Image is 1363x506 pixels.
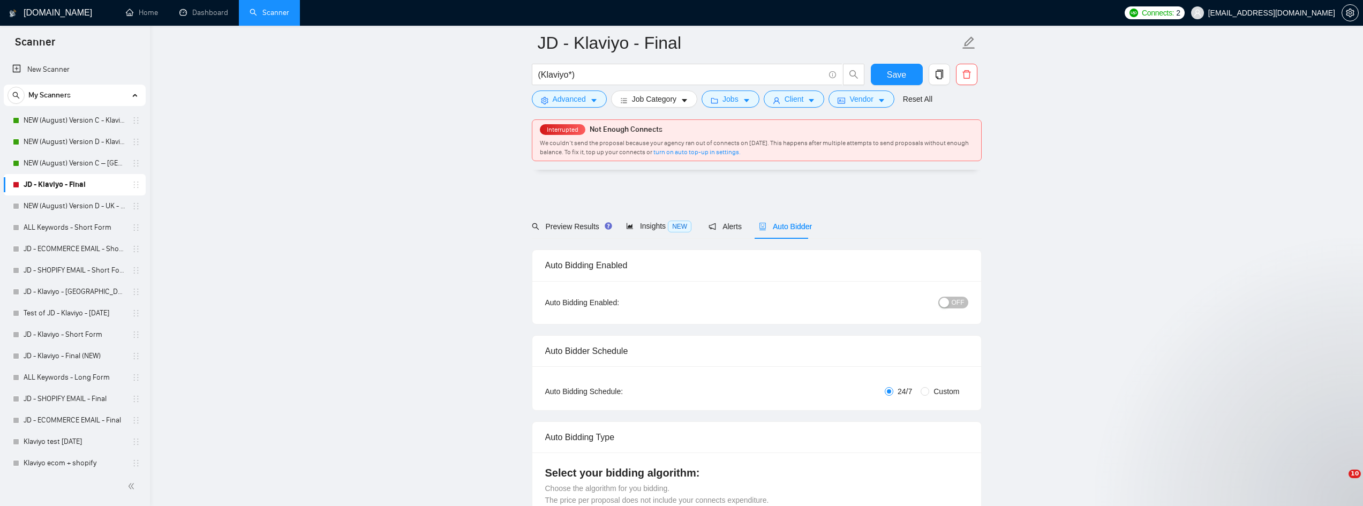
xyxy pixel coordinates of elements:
[9,5,17,22] img: logo
[590,96,598,104] span: caret-down
[545,465,968,480] h4: Select your bidding algorithm:
[620,96,628,104] span: bars
[132,159,140,168] span: holder
[132,459,140,467] span: holder
[24,431,125,452] a: Klaviyo test [DATE]
[24,153,125,174] a: NEW (August) Version C – [GEOGRAPHIC_DATA] - Klaviyo
[903,93,932,105] a: Reset All
[545,336,968,366] div: Auto Bidder Schedule
[709,222,742,231] span: Alerts
[1327,470,1352,495] iframe: Intercom live chat
[962,36,976,50] span: edit
[24,131,125,153] a: NEW (August) Version D - Klaviyo
[956,64,977,85] button: delete
[553,93,586,105] span: Advanced
[24,260,125,281] a: JD - SHOPIFY EMAIL - Short Form
[545,422,968,452] div: Auto Bidding Type
[132,223,140,232] span: holder
[12,59,137,80] a: New Scanner
[1194,9,1201,17] span: user
[545,250,968,281] div: Auto Bidding Enabled
[24,452,125,474] a: Klaviyo ecom + shopify
[1142,7,1174,19] span: Connects:
[28,85,71,106] span: My Scanners
[849,93,873,105] span: Vendor
[681,96,688,104] span: caret-down
[604,221,613,231] div: Tooltip anchor
[250,8,289,17] a: searchScanner
[24,174,125,195] a: JD - Klaviyo - Final
[871,64,923,85] button: Save
[24,281,125,303] a: JD - Klaviyo - [GEOGRAPHIC_DATA] - only
[893,386,916,397] span: 24/7
[7,87,25,104] button: search
[126,8,158,17] a: homeHome
[545,297,686,308] div: Auto Bidding Enabled:
[24,195,125,217] a: NEW (August) Version D - UK - Klaviyo
[829,71,836,78] span: info-circle
[632,93,676,105] span: Job Category
[132,309,140,318] span: holder
[843,64,864,85] button: search
[626,222,634,230] span: area-chart
[957,70,977,79] span: delete
[653,148,741,156] a: turn on auto top-up in settings.
[829,90,894,108] button: idcardVendorcaret-down
[759,223,766,230] span: robot
[4,59,146,80] li: New Scanner
[532,90,607,108] button: settingAdvancedcaret-down
[132,437,140,446] span: holder
[711,96,718,104] span: folder
[759,222,812,231] span: Auto Bidder
[722,93,739,105] span: Jobs
[1342,9,1359,17] a: setting
[132,180,140,189] span: holder
[1176,7,1180,19] span: 2
[132,395,140,403] span: holder
[24,410,125,431] a: JD - ECOMMERCE EMAIL - Final
[702,90,759,108] button: folderJobscaret-down
[773,96,780,104] span: user
[540,139,969,156] span: We couldn’t send the proposal because your agency ran out of connects on [DATE]. This happens aft...
[132,416,140,425] span: holder
[1129,9,1138,17] img: upwork-logo.png
[1342,4,1359,21] button: setting
[764,90,825,108] button: userClientcaret-down
[668,221,691,232] span: NEW
[952,297,965,308] span: OFF
[24,238,125,260] a: JD - ECOMMERCE EMAIL - Short Form
[127,481,138,492] span: double-left
[626,222,691,230] span: Insights
[611,90,697,108] button: barsJob Categorycaret-down
[844,70,864,79] span: search
[6,34,64,57] span: Scanner
[24,324,125,345] a: JD - Klaviyo - Short Form
[1349,470,1361,478] span: 10
[929,386,963,397] span: Custom
[179,8,228,17] a: dashboardDashboard
[532,222,609,231] span: Preview Results
[590,125,662,134] span: Not Enough Connects
[538,68,824,81] input: Search Freelance Jobs...
[1342,9,1358,17] span: setting
[743,96,750,104] span: caret-down
[24,303,125,324] a: Test of JD - Klaviyo - [DATE]
[132,373,140,382] span: holder
[132,202,140,210] span: holder
[132,138,140,146] span: holder
[878,96,885,104] span: caret-down
[132,266,140,275] span: holder
[8,92,24,99] span: search
[838,96,845,104] span: idcard
[132,116,140,125] span: holder
[785,93,804,105] span: Client
[538,29,960,56] input: Scanner name...
[544,126,582,133] span: Interrupted
[532,223,539,230] span: search
[709,223,716,230] span: notification
[24,388,125,410] a: JD - SHOPIFY EMAIL - Final
[887,68,906,81] span: Save
[132,352,140,360] span: holder
[929,70,950,79] span: copy
[24,367,125,388] a: ALL Keywords - Long Form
